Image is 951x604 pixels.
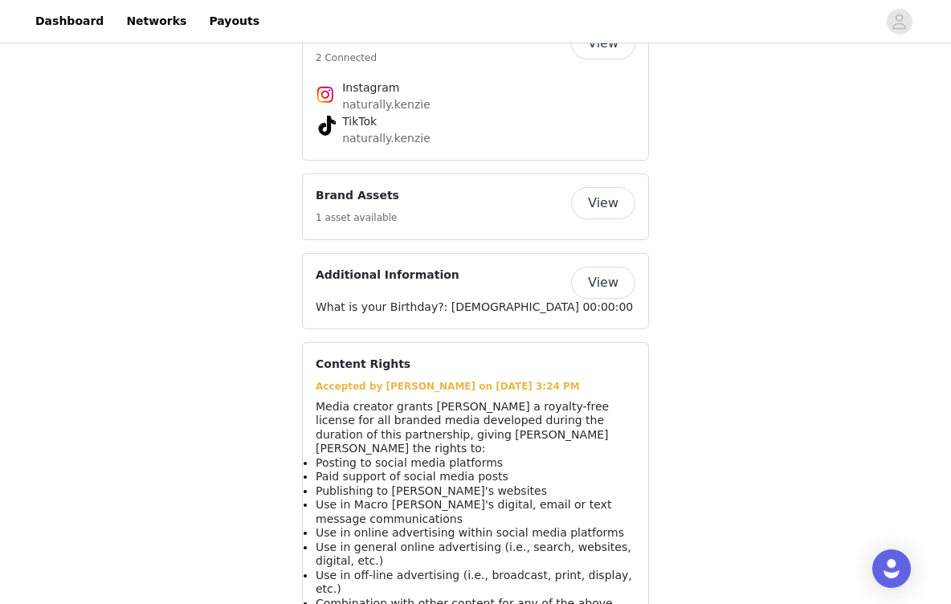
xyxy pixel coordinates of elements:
[316,51,377,65] h5: 2 Connected
[342,80,609,96] h4: Instagram
[302,253,649,329] div: Additional Information
[571,267,635,299] button: View
[316,267,459,284] h4: Additional Information
[316,541,631,568] span: Use in general online advertising (i.e., search, websites, digital, etc.)
[316,187,399,204] h4: Brand Assets
[342,96,609,113] p: naturally.kenzie
[316,569,632,596] span: Use in off-line advertising (i.e., broadcast, print, display, etc.)
[316,400,609,455] span: Media creator grants [PERSON_NAME] a royalty-free license for all branded media developed during ...
[872,549,911,588] div: Open Intercom Messenger
[316,484,547,497] span: Publishing to [PERSON_NAME]'s websites
[316,498,611,525] span: Use in Macro [PERSON_NAME]'s digital, email or text message communications
[199,3,269,39] a: Payouts
[316,300,633,313] span: What is your Birthday?: [DEMOGRAPHIC_DATA] 00:00:00
[316,85,335,104] img: Instagram Icon
[892,9,907,35] div: avatar
[26,3,113,39] a: Dashboard
[316,456,503,469] span: Posting to social media platforms
[316,379,635,394] div: Accepted by [PERSON_NAME] on [DATE] 3:24 PM
[571,187,635,219] button: View
[316,526,624,539] span: Use in online advertising within social media platforms
[316,470,508,483] span: Paid support of social media posts
[342,130,609,147] p: naturally.kenzie
[116,3,196,39] a: Networks
[316,356,410,373] h4: Content Rights
[302,173,649,240] div: Brand Assets
[302,14,649,161] div: Networks
[316,210,399,225] h5: 1 asset available
[342,113,609,130] h4: TikTok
